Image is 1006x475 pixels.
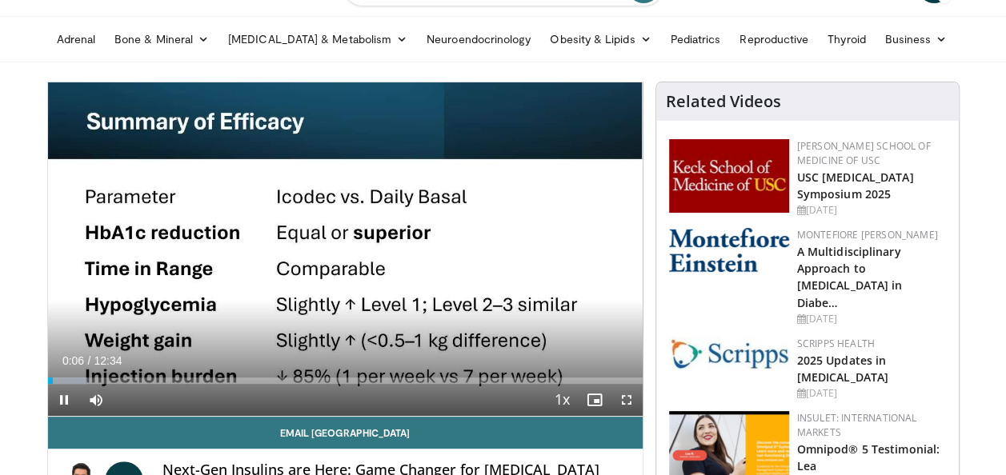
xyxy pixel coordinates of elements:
[669,228,789,272] img: b0142b4c-93a1-4b58-8f91-5265c282693c.png.150x105_q85_autocrop_double_scale_upscale_version-0.2.png
[797,312,946,326] div: [DATE]
[797,353,888,385] a: 2025 Updates in [MEDICAL_DATA]
[797,139,931,167] a: [PERSON_NAME] School of Medicine of USC
[730,23,818,55] a: Reproductive
[797,411,917,439] a: Insulet: International Markets
[797,244,903,309] a: A Multidisciplinary Approach to [MEDICAL_DATA] in Diabe…
[218,23,417,55] a: [MEDICAL_DATA] & Metabolism
[876,23,957,55] a: Business
[105,23,218,55] a: Bone & Mineral
[666,92,781,111] h4: Related Videos
[547,384,579,416] button: Playback Rate
[797,170,914,202] a: USC [MEDICAL_DATA] Symposium 2025
[797,203,946,218] div: [DATE]
[94,354,122,367] span: 12:34
[48,384,80,416] button: Pause
[417,23,540,55] a: Neuroendocrinology
[88,354,91,367] span: /
[48,417,643,449] a: Email [GEOGRAPHIC_DATA]
[797,386,946,401] div: [DATE]
[540,23,660,55] a: Obesity & Lipids
[611,384,643,416] button: Fullscreen
[80,384,112,416] button: Mute
[797,337,875,350] a: Scripps Health
[669,337,789,369] img: c9f2b0b7-b02a-4276-a72a-b0cbb4230bc1.jpg.150x105_q85_autocrop_double_scale_upscale_version-0.2.jpg
[818,23,876,55] a: Thyroid
[48,82,643,417] video-js: Video Player
[797,228,938,241] a: Montefiore [PERSON_NAME]
[62,354,84,367] span: 0:06
[797,441,940,473] a: Omnipod® 5 Testimonial: Lea
[661,23,731,55] a: Pediatrics
[47,23,106,55] a: Adrenal
[48,377,643,384] div: Progress Bar
[579,384,611,416] button: Enable picture-in-picture mode
[669,139,789,213] img: 7b941f1f-d101-407a-8bfa-07bd47db01ba.png.150x105_q85_autocrop_double_scale_upscale_version-0.2.jpg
